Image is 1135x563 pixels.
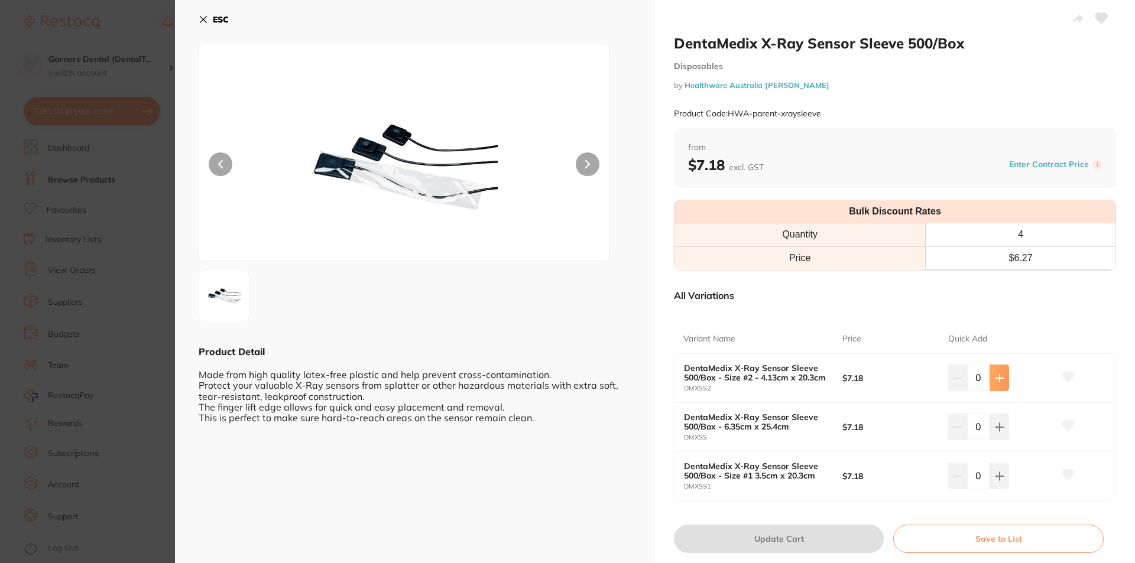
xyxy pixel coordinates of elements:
[51,45,204,56] p: Message from Restocq, sent 6m ago
[926,223,1115,246] th: 4
[674,223,926,246] th: Quantity
[674,109,821,119] small: Product Code: HWA-parent-xraysleeve
[674,289,734,301] p: All Variations
[842,471,938,481] b: $7.18
[674,61,1116,71] small: Disposables
[199,358,631,423] div: Made from high quality latex-free plastic and help prevent cross-contamination. Protect your valu...
[685,80,829,90] a: Healthware Australia [PERSON_NAME]
[729,162,764,173] span: excl. GST
[842,373,938,383] b: $7.18
[203,275,245,317] img: anBn
[684,461,826,480] b: DentaMedix X-Ray Sensor Sleeve 500/Box - Size #1 3.5cm x 20.3cm
[1092,160,1102,170] label: i
[893,525,1104,553] button: Save to List
[683,333,735,345] p: Variant Name
[674,525,884,553] button: Update Cart
[213,14,229,25] b: ESC
[674,34,1116,52] h2: DentaMedix X-Ray Sensor Sleeve 500/Box
[684,385,842,392] small: DMXSS2
[842,422,938,432] b: $7.18
[1006,159,1092,170] button: Enter Contract Price
[199,9,229,30] button: ESC
[684,434,842,441] small: DMXSS
[684,363,826,382] b: DentaMedix X-Ray Sensor Sleeve 500/Box - Size #2 - 4.13cm x 20.3cm
[674,200,1115,223] th: Bulk Discount Rates
[684,412,826,431] b: DentaMedix X-Ray Sensor Sleeve 500/Box - 6.35cm x 25.4cm
[199,346,265,357] b: Product Detail
[926,246,1115,269] td: $ 6.27
[842,333,861,345] p: Price
[688,156,764,174] b: $7.18
[18,25,219,64] div: message notification from Restocq, 6m ago. Hello, thank you for reaching out. This has been sorte...
[281,74,527,261] img: anBn
[674,246,926,269] td: Price
[684,483,842,490] small: DMXSS1
[27,35,46,54] img: Profile image for Restocq
[688,142,1102,154] span: from
[51,34,204,45] p: Hello, thank you for reaching out. This has been sorted out by your account manager. Should there...
[948,333,987,345] p: Quick Add
[674,81,1116,90] small: by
